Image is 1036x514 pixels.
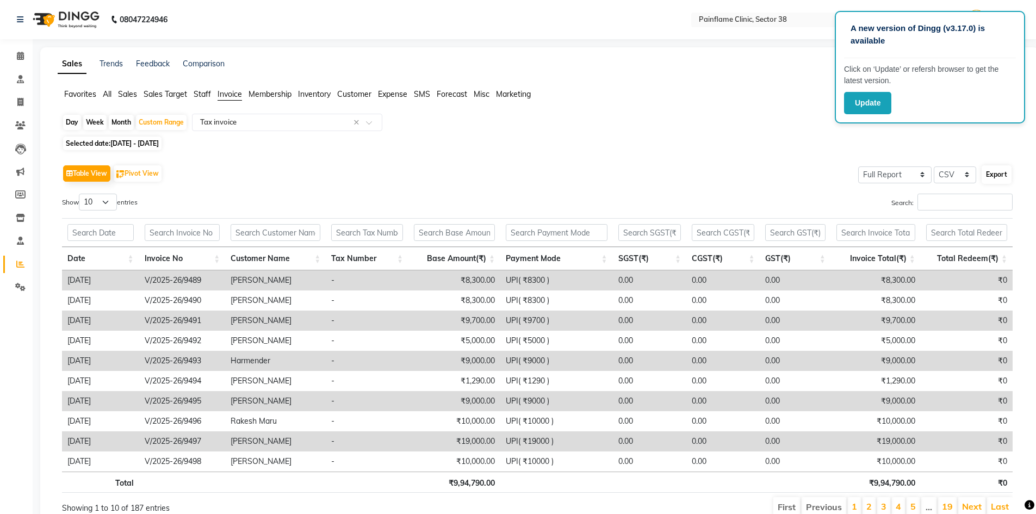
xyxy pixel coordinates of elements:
[991,501,1009,512] a: Last
[225,351,326,371] td: Harmender
[62,371,139,391] td: [DATE]
[437,89,467,99] span: Forecast
[831,451,921,472] td: ₹10,000.00
[28,4,102,35] img: logo
[62,496,449,514] div: Showing 1 to 10 of 187 entries
[64,89,96,99] span: Favorites
[613,431,686,451] td: 0.00
[686,270,760,290] td: 0.00
[408,431,500,451] td: ₹19,000.00
[613,331,686,351] td: 0.00
[139,431,226,451] td: V/2025-26/9497
[225,371,326,391] td: [PERSON_NAME]
[139,451,226,472] td: V/2025-26/9498
[408,451,500,472] td: ₹10,000.00
[686,411,760,431] td: 0.00
[760,290,830,311] td: 0.00
[896,501,901,512] a: 4
[414,89,430,99] span: SMS
[145,224,220,241] input: Search Invoice No
[500,270,613,290] td: UPI( ₹8300 )
[500,431,613,451] td: UPI( ₹19000 )
[79,194,117,210] select: Showentries
[110,139,159,147] span: [DATE] - [DATE]
[114,165,162,182] button: Pivot View
[500,351,613,371] td: UPI( ₹9000 )
[109,115,134,130] div: Month
[326,247,408,270] th: Tax Number: activate to sort column ascending
[910,501,916,512] a: 5
[225,270,326,290] td: [PERSON_NAME]
[408,247,500,270] th: Base Amount(₹): activate to sort column ascending
[926,224,1007,241] input: Search Total Redeem(₹)
[408,290,500,311] td: ₹8,300.00
[225,290,326,311] td: [PERSON_NAME]
[891,194,1013,210] label: Search:
[613,371,686,391] td: 0.00
[62,290,139,311] td: [DATE]
[613,411,686,431] td: 0.00
[982,165,1012,184] button: Export
[225,311,326,331] td: [PERSON_NAME]
[414,224,495,241] input: Search Base Amount(₹)
[921,371,1013,391] td: ₹0
[613,270,686,290] td: 0.00
[881,501,886,512] a: 3
[962,501,982,512] a: Next
[760,247,830,270] th: GST(₹): activate to sort column ascending
[760,371,830,391] td: 0.00
[139,411,226,431] td: V/2025-26/9496
[831,290,921,311] td: ₹8,300.00
[831,331,921,351] td: ₹5,000.00
[686,391,760,411] td: 0.00
[139,270,226,290] td: V/2025-26/9489
[100,59,123,69] a: Trends
[613,351,686,371] td: 0.00
[921,290,1013,311] td: ₹0
[844,92,891,114] button: Update
[921,270,1013,290] td: ₹0
[408,311,500,331] td: ₹9,700.00
[831,431,921,451] td: ₹19,000.00
[921,411,1013,431] td: ₹0
[496,89,531,99] span: Marketing
[63,137,162,150] span: Selected date:
[686,351,760,371] td: 0.00
[613,311,686,331] td: 0.00
[686,247,760,270] th: CGST(₹): activate to sort column ascending
[62,331,139,351] td: [DATE]
[760,431,830,451] td: 0.00
[120,4,168,35] b: 08047224946
[183,59,225,69] a: Comparison
[326,431,408,451] td: -
[194,89,211,99] span: Staff
[62,451,139,472] td: [DATE]
[967,10,986,29] img: Admin
[139,371,226,391] td: V/2025-26/9494
[62,411,139,431] td: [DATE]
[618,224,681,241] input: Search SGST(₹)
[760,351,830,371] td: 0.00
[506,224,607,241] input: Search Payment Mode
[408,270,500,290] td: ₹8,300.00
[921,331,1013,351] td: ₹0
[298,89,331,99] span: Inventory
[408,391,500,411] td: ₹9,000.00
[225,431,326,451] td: [PERSON_NAME]
[613,290,686,311] td: 0.00
[62,270,139,290] td: [DATE]
[218,89,242,99] span: Invoice
[326,371,408,391] td: -
[139,331,226,351] td: V/2025-26/9492
[408,411,500,431] td: ₹10,000.00
[62,194,138,210] label: Show entries
[686,290,760,311] td: 0.00
[231,224,320,241] input: Search Customer Name
[139,290,226,311] td: V/2025-26/9490
[921,351,1013,371] td: ₹0
[831,472,921,493] th: ₹9,94,790.00
[326,451,408,472] td: -
[760,311,830,331] td: 0.00
[613,391,686,411] td: 0.00
[136,115,187,130] div: Custom Range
